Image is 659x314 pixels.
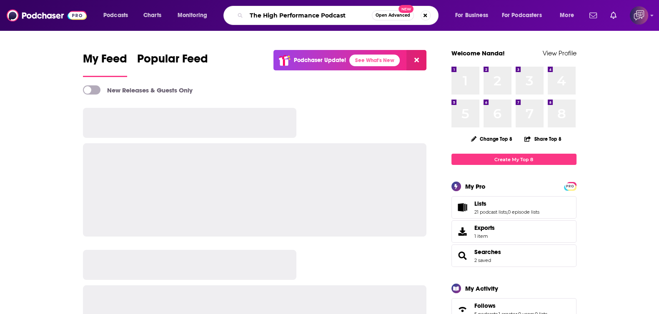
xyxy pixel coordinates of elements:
input: Search podcasts, credits, & more... [246,9,372,22]
div: My Pro [465,182,486,190]
a: See What's New [349,55,400,66]
span: Lists [451,196,576,219]
div: Search podcasts, credits, & more... [231,6,446,25]
a: My Feed [83,52,127,77]
a: Create My Top 8 [451,154,576,165]
a: View Profile [543,49,576,57]
button: Change Top 8 [466,134,518,144]
span: Monitoring [178,10,207,21]
button: open menu [496,9,554,22]
button: open menu [554,9,584,22]
span: For Podcasters [502,10,542,21]
span: More [560,10,574,21]
span: PRO [565,183,575,189]
a: 0 episode lists [508,209,539,215]
button: open menu [172,9,218,22]
span: Follows [474,302,496,309]
a: New Releases & Guests Only [83,85,193,95]
button: Share Top 8 [524,131,561,147]
button: open menu [98,9,139,22]
a: Show notifications dropdown [586,8,600,22]
span: Open Advanced [376,13,410,17]
p: Podchaser Update! [294,57,346,64]
a: 21 podcast lists [474,209,507,215]
a: Follows [474,302,547,309]
span: Logged in as corioliscompany [630,6,648,25]
span: , [507,209,508,215]
button: Open AdvancedNew [372,10,414,20]
a: Lists [454,202,471,213]
a: Searches [454,250,471,262]
a: Exports [451,220,576,243]
a: PRO [565,183,575,189]
span: Lists [474,200,486,207]
img: Podchaser - Follow, Share and Rate Podcasts [7,7,87,23]
span: For Business [455,10,488,21]
span: Charts [143,10,161,21]
span: Popular Feed [137,52,208,71]
span: Searches [451,244,576,267]
span: My Feed [83,52,127,71]
span: Podcasts [103,10,128,21]
span: New [398,5,413,13]
a: Searches [474,248,501,256]
a: Charts [138,9,166,22]
a: 2 saved [474,257,491,263]
button: open menu [449,9,499,22]
div: My Activity [465,284,498,292]
button: Show profile menu [630,6,648,25]
span: Exports [454,226,471,237]
a: Welcome Nanda! [451,49,505,57]
img: User Profile [630,6,648,25]
span: Exports [474,224,495,232]
a: Lists [474,200,539,207]
a: Popular Feed [137,52,208,77]
span: 1 item [474,233,495,239]
a: Show notifications dropdown [607,8,620,22]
